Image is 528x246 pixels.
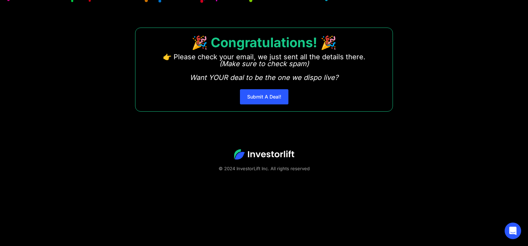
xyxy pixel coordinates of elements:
em: (Make sure to check spam) Want YOUR deal to be the one we dispo live? [190,60,338,82]
a: Submit A Deal! [240,89,288,104]
div: Open Intercom Messenger [505,223,521,239]
strong: 🎉 Congratulations! 🎉 [191,34,337,50]
p: 👉 Please check your email, we just sent all the details there. ‍ [163,53,365,81]
div: © 2024 InvestorLift Inc. All rights reserved [24,165,504,172]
